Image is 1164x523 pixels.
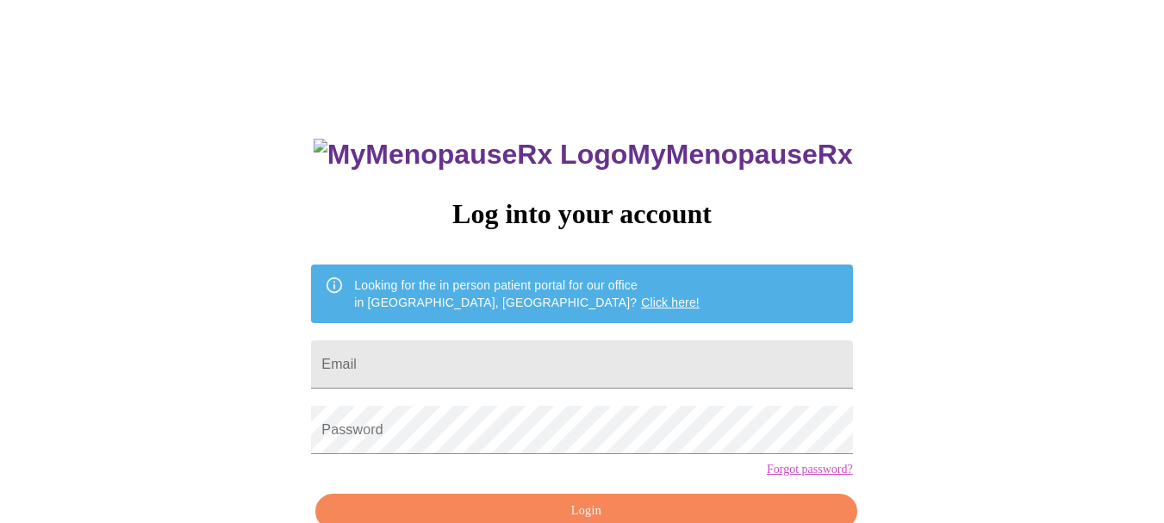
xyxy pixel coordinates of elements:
h3: Log into your account [311,198,852,230]
a: Forgot password? [767,463,853,476]
h3: MyMenopauseRx [314,139,853,171]
a: Click here! [641,296,700,309]
img: MyMenopauseRx Logo [314,139,627,171]
span: Login [335,501,837,522]
div: Looking for the in person patient portal for our office in [GEOGRAPHIC_DATA], [GEOGRAPHIC_DATA]? [354,270,700,318]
